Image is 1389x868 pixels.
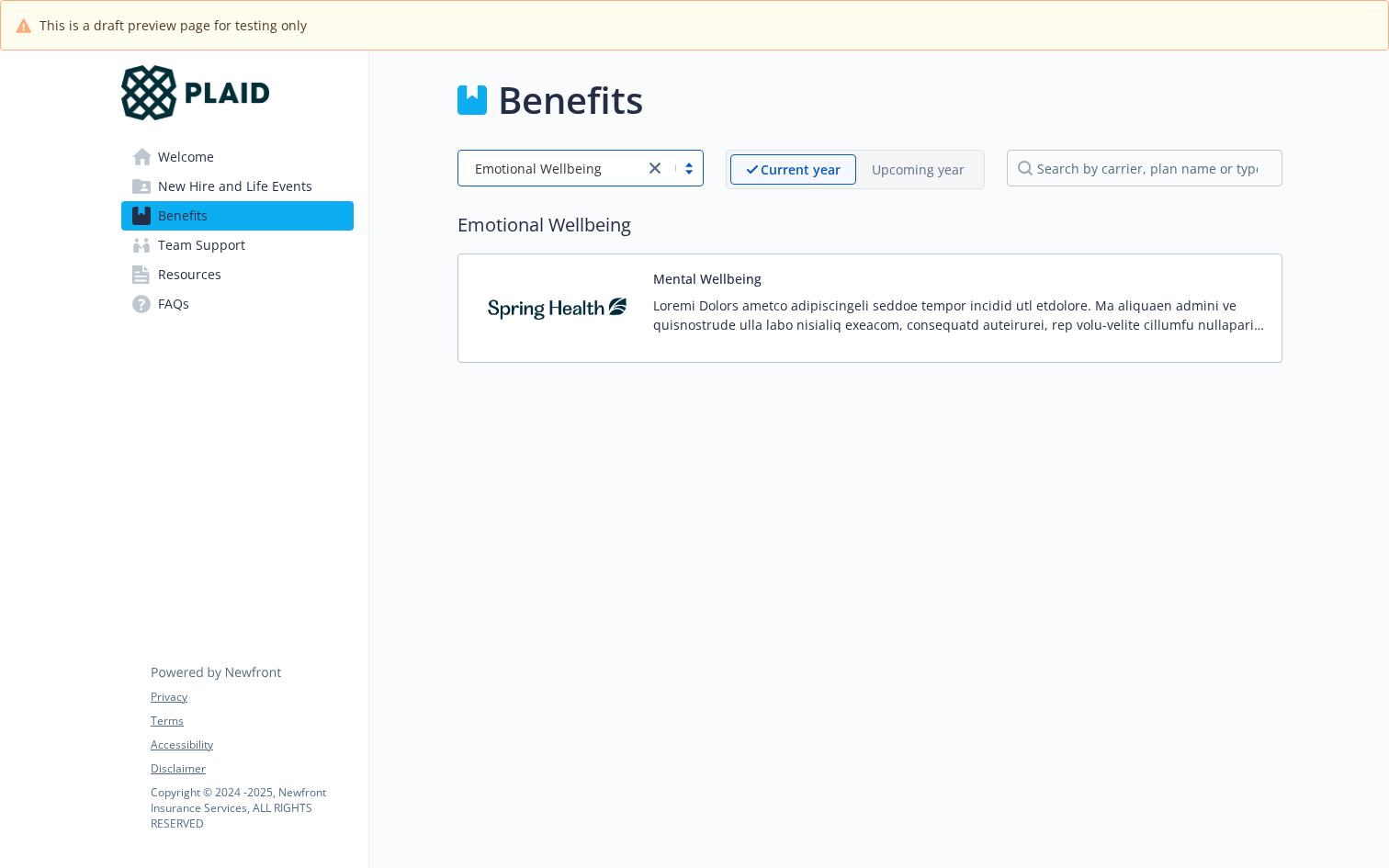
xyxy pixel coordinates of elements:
p: Current year [761,160,841,179]
a: New Hire and Life Events [121,172,354,201]
a: close [644,157,666,179]
p: Upcoming year [872,160,965,179]
span: This is a draft preview page for testing only [40,16,307,35]
a: Accessibility [151,737,353,753]
a: Resources [121,260,354,289]
a: FAQs [121,289,354,319]
p: Copyright © 2024 - 2025 , Newfront Insurance Services, ALL RIGHTS RESERVED [151,784,353,831]
span: Team Support [158,231,245,260]
p: Loremi Dolors ametco adipiscingeli seddoe tempor incidid utl etdolore. Ma aliquaen admini ve quis... [653,296,1267,334]
img: Spring Health carrier logo [473,269,638,347]
h1: Benefits [498,73,643,128]
a: Privacy [151,689,353,705]
span: Emotional Wellbeing [475,159,602,178]
span: Resources [158,260,221,289]
span: Emotional Wellbeing [468,159,635,178]
a: Team Support [121,231,354,260]
a: Welcome [121,142,354,172]
a: Benefits [121,201,354,231]
a: Disclaimer [151,761,353,777]
a: Terms [151,713,353,729]
span: FAQs [158,289,189,319]
button: Mental Wellbeing [653,269,762,288]
input: search by carrier, plan name or type [1007,150,1282,186]
span: New Hire and Life Events [158,172,312,201]
span: Welcome [158,142,214,172]
span: Benefits [158,201,208,231]
h2: Emotional Wellbeing [457,211,1282,239]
